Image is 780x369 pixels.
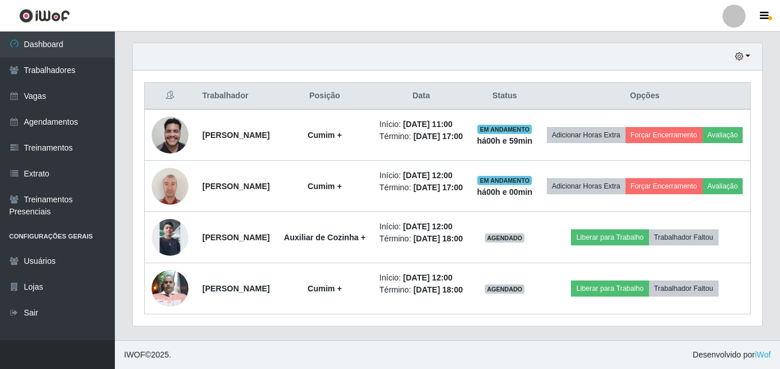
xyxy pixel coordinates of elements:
[202,233,269,242] strong: [PERSON_NAME]
[373,83,470,110] th: Data
[380,182,464,194] li: Término:
[755,350,771,359] a: iWof
[202,182,269,191] strong: [PERSON_NAME]
[124,350,145,359] span: IWOF
[152,110,188,159] img: 1750720776565.jpeg
[380,118,464,130] li: Início:
[380,130,464,143] li: Término:
[649,280,719,297] button: Trabalhador Faltou
[477,136,532,145] strong: há 00 h e 59 min
[477,125,532,134] span: EM ANDAMENTO
[284,233,365,242] strong: Auxiliar de Cozinha +
[477,176,532,185] span: EM ANDAMENTO
[414,132,463,141] time: [DATE] 17:00
[414,183,463,192] time: [DATE] 17:00
[403,171,453,180] time: [DATE] 12:00
[571,280,648,297] button: Liberar para Trabalho
[277,83,372,110] th: Posição
[485,285,525,294] span: AGENDADO
[380,233,464,245] li: Término:
[702,178,743,194] button: Avaliação
[380,221,464,233] li: Início:
[571,229,648,245] button: Liberar para Trabalho
[547,178,625,194] button: Adicionar Horas Extra
[152,162,188,210] img: 1754224858032.jpeg
[625,127,702,143] button: Forçar Encerramento
[547,127,625,143] button: Adicionar Horas Extra
[380,272,464,284] li: Início:
[485,233,525,243] span: AGENDADO
[403,273,453,282] time: [DATE] 12:00
[124,349,171,361] span: © 2025 .
[693,349,771,361] span: Desenvolvido por
[380,284,464,296] li: Término:
[470,83,539,110] th: Status
[403,222,453,231] time: [DATE] 12:00
[152,264,188,313] img: 1683555904965.jpeg
[152,219,188,256] img: 1690423622329.jpeg
[202,130,269,140] strong: [PERSON_NAME]
[308,130,342,140] strong: Cumim +
[414,234,463,243] time: [DATE] 18:00
[19,9,70,23] img: CoreUI Logo
[308,284,342,293] strong: Cumim +
[625,178,702,194] button: Forçar Encerramento
[702,127,743,143] button: Avaliação
[202,284,269,293] strong: [PERSON_NAME]
[649,229,719,245] button: Trabalhador Faltou
[414,285,463,294] time: [DATE] 18:00
[477,187,532,197] strong: há 00 h e 00 min
[308,182,342,191] strong: Cumim +
[380,170,464,182] li: Início:
[403,120,453,129] time: [DATE] 11:00
[195,83,277,110] th: Trabalhador
[539,83,750,110] th: Opções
